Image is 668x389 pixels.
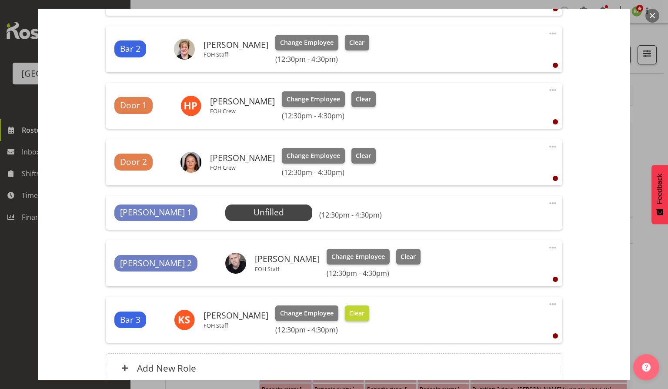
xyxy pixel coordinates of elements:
h6: Add New Role [137,362,196,374]
p: FOH Staff [204,51,268,58]
span: Unfilled [254,206,284,218]
h6: [PERSON_NAME] [210,153,275,163]
span: Door 1 [120,99,147,112]
img: chris-darlington75c5593f9748220f2af2b84d1bade544.png [174,39,195,60]
span: Clear [356,94,371,104]
button: Change Employee [275,305,338,321]
h6: [PERSON_NAME] [204,311,268,320]
span: Clear [349,38,364,47]
span: Bar 2 [120,43,140,55]
span: Door 2 [120,156,147,168]
img: help-xxl-2.png [642,363,651,372]
h6: (12:30pm - 4:30pm) [282,168,376,177]
span: Change Employee [287,94,340,104]
h6: (12:30pm - 4:30pm) [275,55,369,64]
h6: (12:30pm - 4:30pm) [275,325,369,334]
span: Change Employee [331,252,385,262]
button: Clear [345,35,370,50]
button: Clear [351,148,376,164]
button: Change Employee [282,91,345,107]
div: User is clocked out [553,63,558,68]
span: Change Employee [287,151,340,161]
span: Bar 3 [120,314,140,326]
h6: (12:30pm - 4:30pm) [319,211,382,219]
button: Change Employee [282,148,345,164]
div: User is clocked out [553,176,558,181]
span: Change Employee [280,309,334,318]
p: FOH Staff [204,322,268,329]
button: Feedback - Show survey [651,165,668,224]
div: User is clocked out [553,119,558,124]
h6: (12:30pm - 4:30pm) [282,111,376,120]
img: heather-powell11501.jpg [180,95,201,116]
h6: [PERSON_NAME] [255,254,320,264]
div: User is clocked out [553,333,558,339]
img: elea-hargreaves2c755f076077fa11bccae5db5d7fb730.png [180,152,201,173]
button: Change Employee [275,35,338,50]
span: [PERSON_NAME] 2 [120,257,192,270]
span: [PERSON_NAME] 1 [120,206,192,219]
img: tommy-shorterb0edd7af4f2a677187137bf503907750.png [225,253,246,274]
img: kelly-shepherd9515.jpg [174,309,195,330]
p: FOH Crew [210,164,275,171]
p: FOH Staff [255,265,320,272]
span: Change Employee [280,38,334,47]
div: User is clocked out [553,6,558,11]
span: Feedback [656,174,664,204]
button: Change Employee [327,249,390,265]
button: Clear [345,305,370,321]
p: FOH Crew [210,107,275,114]
h6: [PERSON_NAME] [204,40,268,50]
button: Clear [351,91,376,107]
h6: (12:30pm - 4:30pm) [327,269,421,278]
span: Clear [356,151,371,161]
span: Clear [349,309,364,318]
span: Clear [401,252,416,262]
div: User is clocked out [553,277,558,282]
h6: [PERSON_NAME] [210,97,275,106]
button: Clear [396,249,421,265]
